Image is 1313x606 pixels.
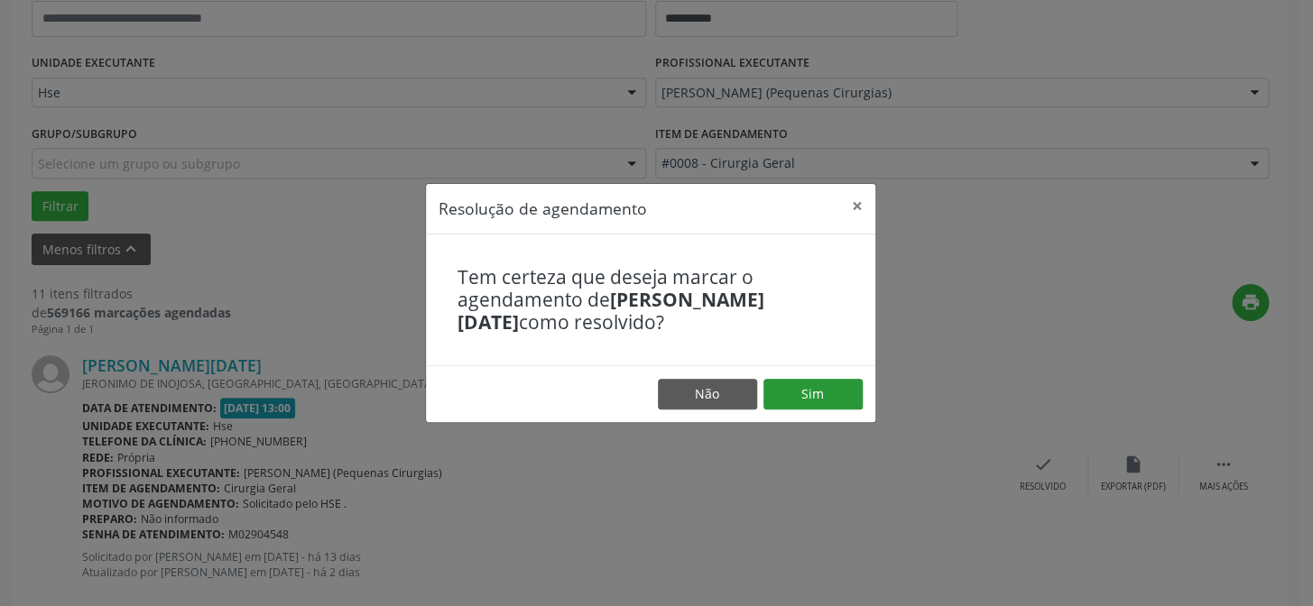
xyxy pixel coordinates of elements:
h4: Tem certeza que deseja marcar o agendamento de como resolvido? [458,266,844,335]
button: Não [658,379,757,409]
button: Close [839,184,875,228]
b: [PERSON_NAME][DATE] [458,287,764,335]
button: Sim [763,379,863,409]
h5: Resolução de agendamento [439,197,647,220]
